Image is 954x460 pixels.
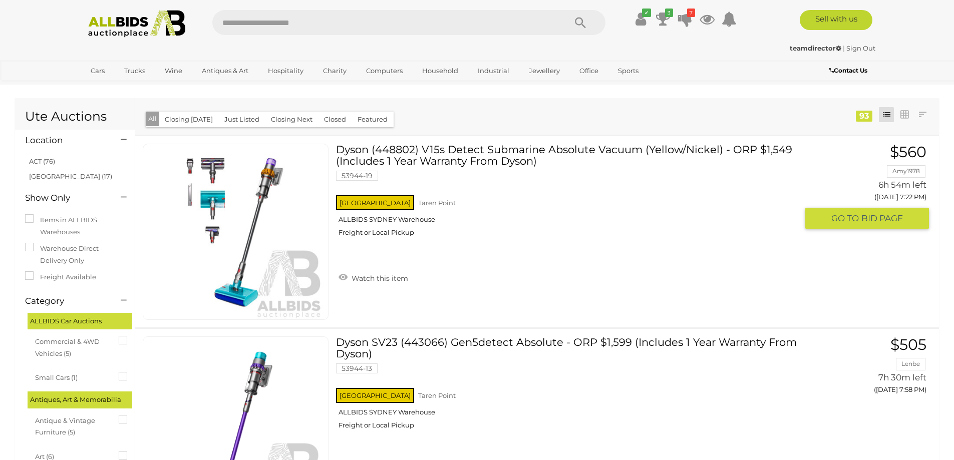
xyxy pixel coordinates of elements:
a: Charity [316,63,353,79]
h4: Show Only [25,193,106,203]
div: Antiques, Art & Memorabilia [28,391,132,408]
span: GO TO [831,213,861,224]
span: $505 [890,335,926,354]
span: Small Cars (1) [35,369,110,383]
a: Trucks [118,63,152,79]
label: Items in ALLBIDS Warehouses [25,214,125,238]
button: Featured [352,112,394,127]
span: Commercial & 4WD Vehicles (5) [35,333,110,359]
span: | [843,44,845,52]
h4: Location [25,136,106,145]
div: ALLBIDS Car Auctions [28,313,132,329]
h4: Category [25,296,106,306]
a: $505 Lenbe 7h 30m left ([DATE] 7:58 PM) [813,336,929,399]
button: GO TOBID PAGE [805,208,929,229]
i: 3 [665,9,673,17]
label: Warehouse Direct - Delivery Only [25,243,125,266]
span: Watch this item [349,274,408,283]
button: Closing Next [265,112,319,127]
a: Cars [84,63,111,79]
a: ✔ [633,10,649,28]
strong: teamdirector [790,44,841,52]
b: Contact Us [829,67,867,74]
a: Jewellery [522,63,566,79]
img: Allbids.com.au [83,10,191,38]
label: Freight Available [25,271,96,283]
span: Antique & Vintage Furniture (5) [35,412,110,438]
a: teamdirector [790,44,843,52]
i: ✔ [642,9,651,17]
a: Sell with us [800,10,872,30]
a: Industrial [471,63,516,79]
a: 3 [656,10,671,28]
a: Office [573,63,605,79]
button: Just Listed [218,112,265,127]
a: Household [416,63,465,79]
div: 93 [856,111,872,122]
a: $560 Amy1978 6h 54m left ([DATE] 7:22 PM) GO TOBID PAGE [813,144,929,230]
a: [GEOGRAPHIC_DATA] [84,79,168,96]
h1: Ute Auctions [25,110,125,124]
a: Sign Out [846,44,875,52]
span: $560 [890,143,926,161]
button: All [146,112,159,126]
a: Antiques & Art [195,63,255,79]
a: Computers [360,63,409,79]
a: Sports [611,63,645,79]
a: Contact Us [829,65,870,76]
a: ACT (76) [29,157,55,165]
a: Wine [158,63,189,79]
img: 53944-19a.jpg [148,144,324,319]
i: 7 [687,9,695,17]
span: BID PAGE [861,213,903,224]
a: Dyson (448802) V15s Detect Submarine Absolute Vacuum (Yellow/Nickel) - ORP $1,549 (Includes 1 Yea... [344,144,797,244]
a: 7 [678,10,693,28]
button: Closed [318,112,352,127]
a: Watch this item [336,270,411,285]
button: Closing [DATE] [159,112,219,127]
a: [GEOGRAPHIC_DATA] (17) [29,172,112,180]
a: Hospitality [261,63,310,79]
button: Search [555,10,605,35]
a: Dyson SV23 (443066) Gen5detect Absolute - ORP $1,599 (Includes 1 Year Warranty From Dyson) 53944-... [344,336,797,437]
